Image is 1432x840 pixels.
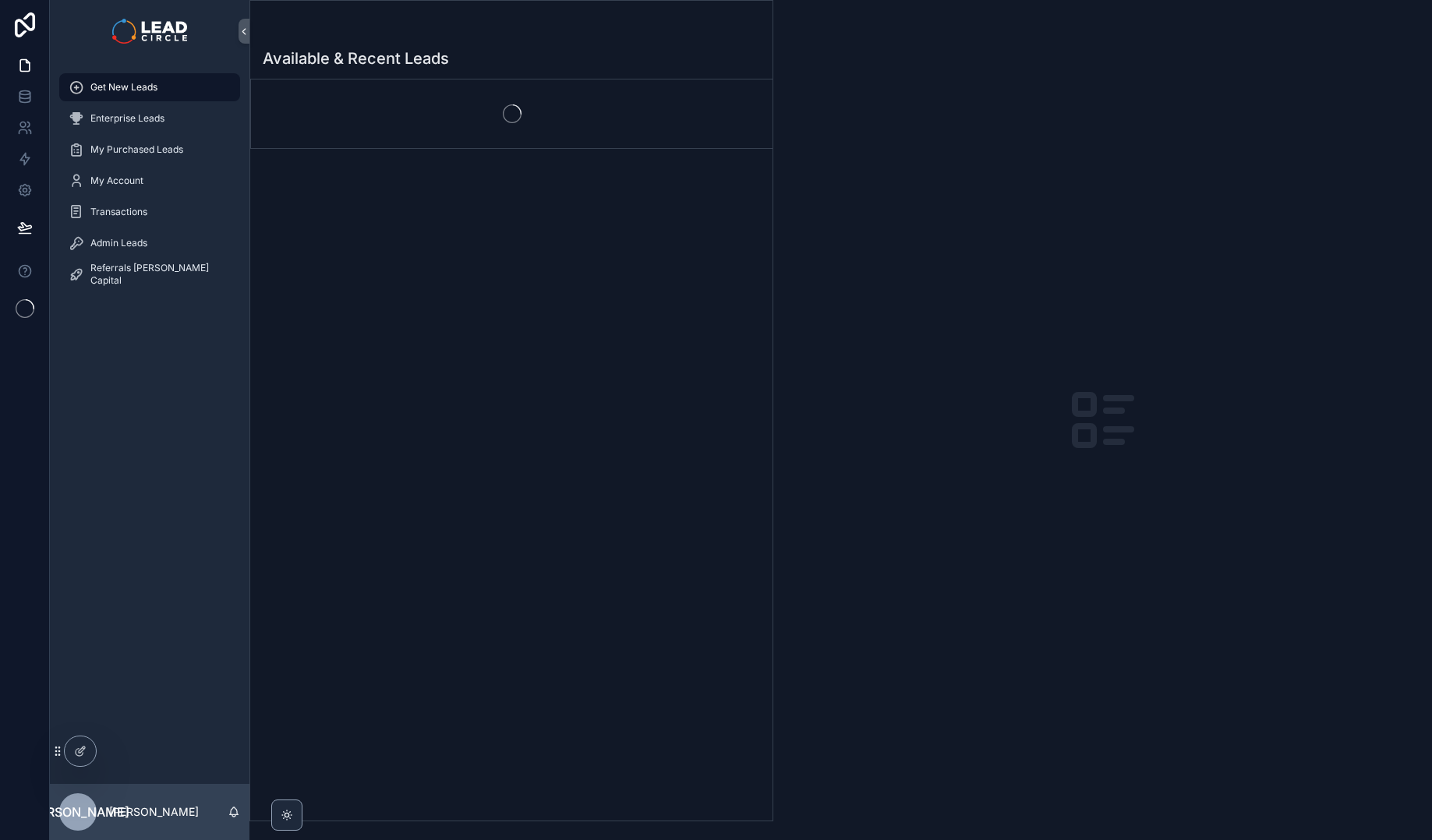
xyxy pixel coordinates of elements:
[90,81,157,94] span: Get New Leads
[90,206,147,218] span: Transactions
[27,803,129,821] span: [PERSON_NAME]
[263,48,449,69] h1: Available & Recent Leads
[50,62,249,309] div: scrollable content
[59,229,240,257] a: Admin Leads
[59,73,240,101] a: Get New Leads
[90,175,143,187] span: My Account
[90,237,147,249] span: Admin Leads
[90,262,225,287] span: Referrals [PERSON_NAME] Capital
[112,19,186,44] img: App logo
[59,104,240,132] a: Enterprise Leads
[109,804,199,820] p: [PERSON_NAME]
[59,136,240,164] a: My Purchased Leads
[90,112,164,125] span: Enterprise Leads
[59,260,240,288] a: Referrals [PERSON_NAME] Capital
[59,167,240,195] a: My Account
[59,198,240,226] a: Transactions
[90,143,183,156] span: My Purchased Leads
